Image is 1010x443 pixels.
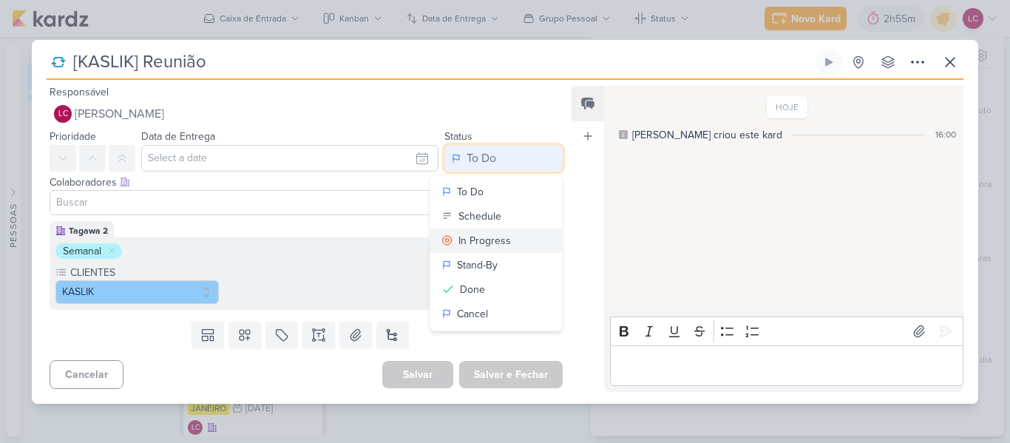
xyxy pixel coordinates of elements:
[632,127,782,143] div: [PERSON_NAME] criou este kard
[430,204,562,229] button: Schedule
[430,277,562,302] button: Done
[460,282,485,297] div: Done
[50,360,123,389] button: Cancelar
[54,105,72,123] div: Laís Costa
[610,317,963,345] div: Editor toolbar
[50,175,563,190] div: Colaboradores
[141,145,438,172] input: Select a date
[63,243,101,259] div: Semanal
[55,280,219,304] button: KASLIK
[458,233,511,248] div: In Progress
[53,194,559,212] input: Buscar
[457,184,484,200] div: To Do
[610,345,963,386] div: Editor editing area: main
[69,224,108,237] div: Tagawa 2
[430,253,562,277] button: Stand-By
[444,145,563,172] button: To Do
[430,180,562,204] button: To Do
[457,257,498,273] div: Stand-By
[444,130,472,143] label: Status
[69,265,219,280] label: CLIENTES
[75,105,164,123] span: [PERSON_NAME]
[430,229,562,253] button: In Progress
[457,306,488,322] div: Cancel
[50,130,96,143] label: Prioridade
[50,101,563,127] button: LC [PERSON_NAME]
[458,209,501,224] div: Schedule
[58,110,68,118] p: LC
[430,302,562,326] button: Cancel
[141,130,215,143] label: Data de Entrega
[69,49,813,75] input: Kard Sem Título
[50,86,109,98] label: Responsável
[467,149,496,167] div: To Do
[935,128,956,141] div: 16:00
[823,56,835,68] div: Ligar relógio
